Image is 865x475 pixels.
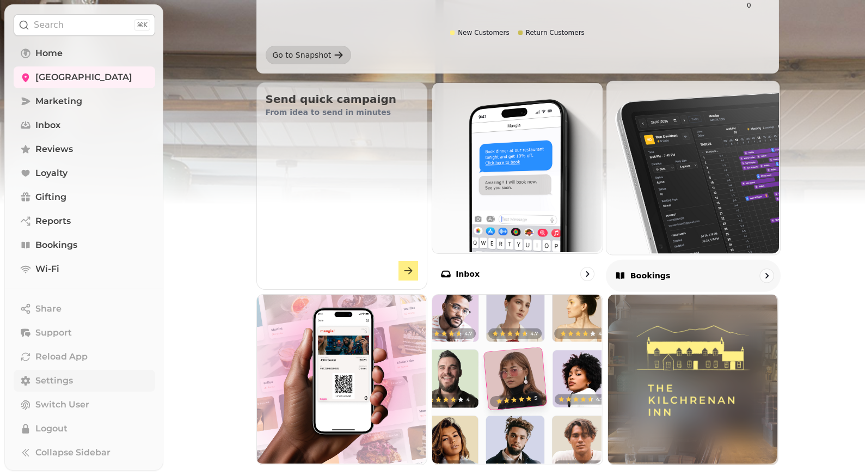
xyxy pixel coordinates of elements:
[431,294,602,464] img: Reviews
[266,92,419,107] h2: Send quick campaign
[14,14,155,36] button: Search⌘K
[35,167,68,180] span: Loyalty
[35,302,62,315] span: Share
[35,47,63,60] span: Home
[256,82,428,290] button: Send quick campaignFrom idea to send in minutes
[14,394,155,416] button: Switch User
[431,82,602,252] img: Inbox
[35,326,72,339] span: Support
[14,298,155,320] button: Share
[14,210,155,232] a: Reports
[14,42,155,64] a: Home
[35,71,132,84] span: [GEOGRAPHIC_DATA]
[14,234,155,256] a: Bookings
[14,346,155,368] button: Reload App
[14,442,155,464] button: Collapse Sidebar
[14,114,155,136] a: Inbox
[14,66,155,88] a: [GEOGRAPHIC_DATA]
[35,143,73,156] span: Reviews
[605,80,779,253] img: Bookings
[273,50,332,60] div: Go to Snapshot
[747,2,751,9] tspan: 0
[14,322,155,344] button: Support
[432,82,603,290] a: InboxInbox
[14,370,155,392] a: Settings
[35,350,88,363] span: Reload App
[35,191,66,204] span: Gifting
[456,269,480,279] p: Inbox
[14,258,155,280] a: Wi-Fi
[266,107,419,118] p: From idea to send in minutes
[608,295,778,465] img: aHR0cHM6Ly9maWxlcy5zdGFtcGVkZS5haS8wMzEyNzdhNS0zNjFmLTExZWEtOTQ3Mi0wNmE0ZDY1OTcxNjAvbWVkaWEvZTRhN...
[14,186,155,208] a: Gifting
[256,294,426,464] img: Loyalty
[14,162,155,184] a: Loyalty
[134,19,150,31] div: ⌘K
[35,422,68,435] span: Logout
[14,90,155,112] a: Marketing
[630,270,671,281] p: Bookings
[35,263,59,276] span: Wi-Fi
[14,418,155,440] button: Logout
[35,398,89,411] span: Switch User
[34,19,64,32] p: Search
[35,215,71,228] span: Reports
[35,374,73,387] span: Settings
[266,46,352,64] a: Go to Snapshot
[582,269,593,279] svg: go to
[35,95,82,108] span: Marketing
[606,80,781,291] a: BookingsBookings
[518,28,585,37] div: Return Customers
[450,28,510,37] div: New Customers
[761,270,772,281] svg: go to
[35,446,111,459] span: Collapse Sidebar
[14,138,155,160] a: Reviews
[35,119,60,132] span: Inbox
[35,239,77,252] span: Bookings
